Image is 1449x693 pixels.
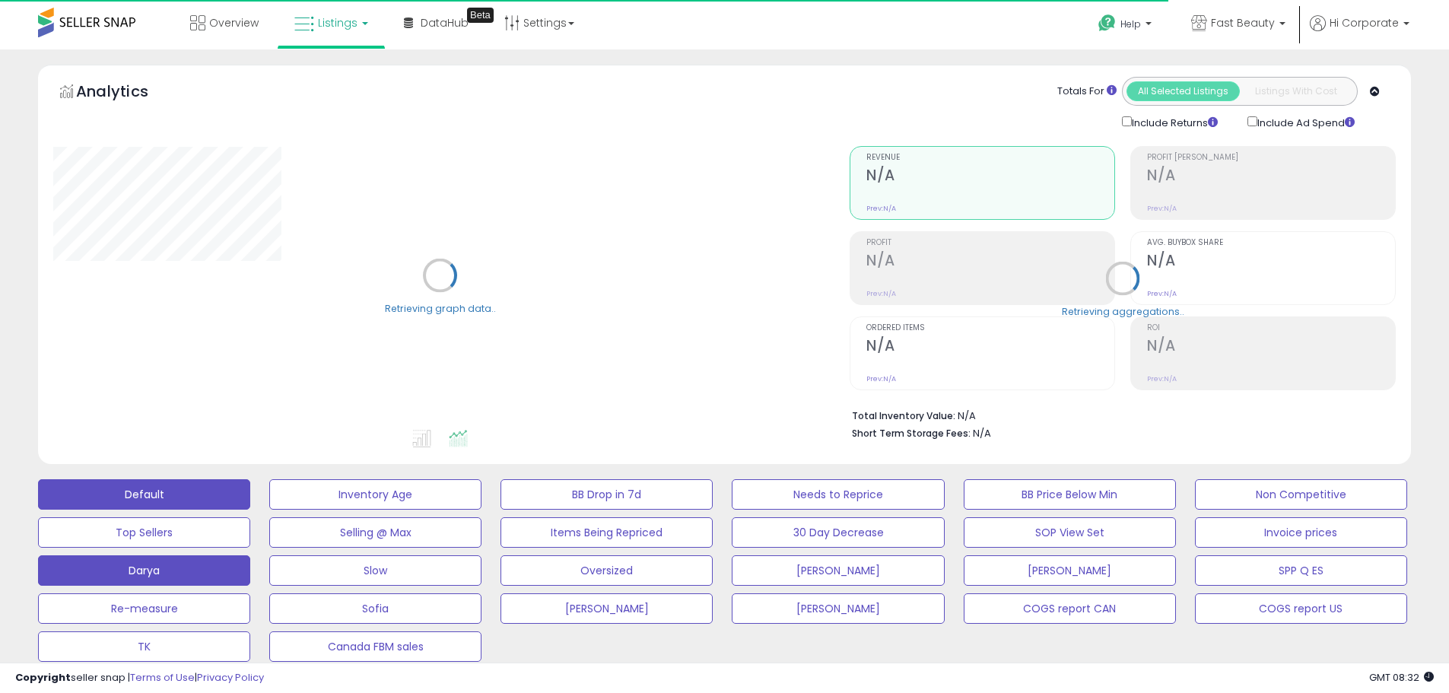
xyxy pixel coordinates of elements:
[385,301,496,315] div: Retrieving graph data..
[197,670,264,685] a: Privacy Policy
[964,593,1176,624] button: COGS report CAN
[1239,81,1352,101] button: Listings With Cost
[421,15,469,30] span: DataHub
[269,631,481,662] button: Canada FBM sales
[964,555,1176,586] button: [PERSON_NAME]
[500,555,713,586] button: Oversized
[269,593,481,624] button: Sofia
[1195,479,1407,510] button: Non Competitive
[1111,113,1236,131] div: Include Returns
[269,479,481,510] button: Inventory Age
[1236,113,1379,131] div: Include Ad Spend
[1120,17,1141,30] span: Help
[1369,670,1434,685] span: 2025-09-10 08:32 GMT
[500,517,713,548] button: Items Being Repriced
[1195,517,1407,548] button: Invoice prices
[15,671,264,685] div: seller snap | |
[38,479,250,510] button: Default
[500,479,713,510] button: BB Drop in 7d
[732,517,944,548] button: 30 Day Decrease
[38,631,250,662] button: TK
[1062,304,1184,318] div: Retrieving aggregations..
[1211,15,1275,30] span: Fast Beauty
[38,593,250,624] button: Re-measure
[500,593,713,624] button: [PERSON_NAME]
[467,8,494,23] div: Tooltip anchor
[130,670,195,685] a: Terms of Use
[732,555,944,586] button: [PERSON_NAME]
[269,517,481,548] button: Selling @ Max
[1195,555,1407,586] button: SPP Q ES
[1195,593,1407,624] button: COGS report US
[964,479,1176,510] button: BB Price Below Min
[1098,14,1117,33] i: Get Help
[1057,84,1117,99] div: Totals For
[38,555,250,586] button: Darya
[1086,2,1167,49] a: Help
[1330,15,1399,30] span: Hi Corporate
[209,15,259,30] span: Overview
[732,593,944,624] button: [PERSON_NAME]
[964,517,1176,548] button: SOP View Set
[732,479,944,510] button: Needs to Reprice
[1126,81,1240,101] button: All Selected Listings
[15,670,71,685] strong: Copyright
[269,555,481,586] button: Slow
[38,517,250,548] button: Top Sellers
[318,15,357,30] span: Listings
[1310,15,1409,49] a: Hi Corporate
[76,81,178,106] h5: Analytics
